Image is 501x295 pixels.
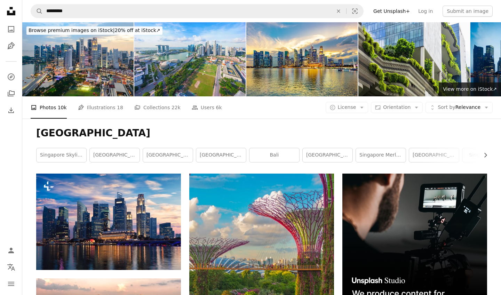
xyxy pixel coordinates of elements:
[37,148,86,162] a: singapore skyline
[426,102,493,113] button: Sort byRelevance
[439,82,501,96] a: View more on iStock↗
[4,277,18,291] button: Menu
[29,27,114,33] span: Browse premium images on iStock |
[143,148,193,162] a: [GEOGRAPHIC_DATA]
[438,104,480,111] span: Relevance
[78,96,123,119] a: Illustrations 18
[358,22,470,96] img: Vertical Garden – Sustainable Resources – Green Building
[338,104,356,110] span: License
[134,22,246,96] img: High Angle View Of Buildings In City Against Sky
[31,5,43,18] button: Search Unsplash
[196,148,246,162] a: [GEOGRAPHIC_DATA]
[4,87,18,101] a: Collections
[414,6,437,17] a: Log in
[4,260,18,274] button: Language
[36,174,181,270] img: Singapore skyline and Marina Bay in evening
[4,244,18,257] a: Log in / Sign up
[22,22,167,39] a: Browse premium images on iStock|20% off at iStock↗
[331,5,346,18] button: Clear
[303,148,352,162] a: [GEOGRAPHIC_DATA]
[246,22,358,96] img: Twilight View of the Singapore Business District at Marina Bay
[369,6,414,17] a: Get Unsplash+
[249,148,299,162] a: bali
[4,103,18,117] a: Download History
[371,102,423,113] button: Orientation
[36,127,487,139] h1: [GEOGRAPHIC_DATA]
[4,39,18,53] a: Illustrations
[479,148,487,162] button: scroll list to the right
[443,86,497,92] span: View more on iStock ↗
[172,104,181,111] span: 22k
[216,104,222,111] span: 6k
[4,70,18,84] a: Explore
[31,4,364,18] form: Find visuals sitewide
[347,5,363,18] button: Visual search
[90,148,140,162] a: [GEOGRAPHIC_DATA]
[22,22,134,96] img: Singapore City Skyline at Marina Bay Singapore at Twilight
[4,22,18,36] a: Photos
[36,218,181,225] a: Singapore skyline and Marina Bay in evening
[26,26,162,35] div: 20% off at iStock ↗
[409,148,459,162] a: [GEOGRAPHIC_DATA]
[189,267,334,273] a: people crossing bridge
[117,104,123,111] span: 18
[356,148,406,162] a: singapore merlion
[134,96,181,119] a: Collections 22k
[383,104,411,110] span: Orientation
[192,96,222,119] a: Users 6k
[438,104,455,110] span: Sort by
[326,102,368,113] button: License
[443,6,493,17] button: Submit an image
